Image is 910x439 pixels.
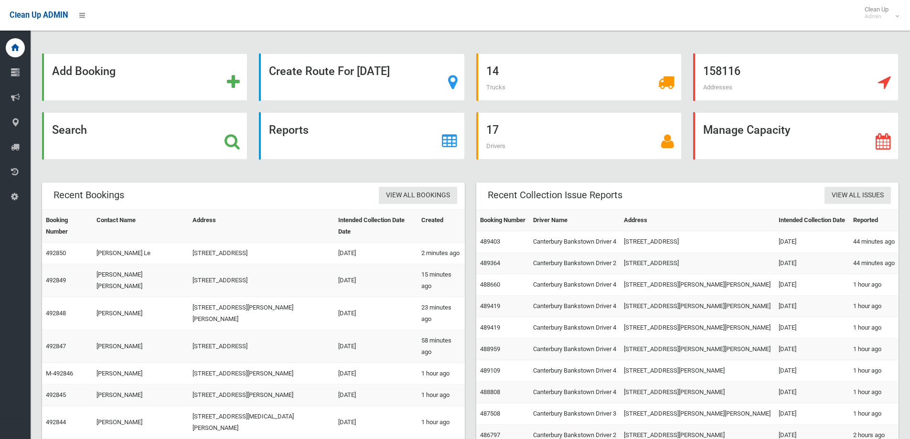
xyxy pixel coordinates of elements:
td: [STREET_ADDRESS] [189,264,334,297]
td: [STREET_ADDRESS][PERSON_NAME][PERSON_NAME] [620,403,775,425]
td: Canterbury Bankstown Driver 4 [529,382,621,403]
td: [STREET_ADDRESS][PERSON_NAME] [189,363,334,385]
a: Search [42,112,247,160]
a: 492848 [46,310,66,317]
td: 1 hour ago [849,339,899,360]
span: Trucks [486,84,505,91]
strong: Create Route For [DATE] [269,64,390,78]
td: Canterbury Bankstown Driver 4 [529,317,621,339]
a: 488660 [480,281,500,288]
td: [DATE] [775,253,849,274]
td: 44 minutes ago [849,231,899,253]
td: 1 hour ago [849,382,899,403]
td: [STREET_ADDRESS][PERSON_NAME] [189,385,334,406]
th: Intended Collection Date [775,210,849,231]
a: 492850 [46,249,66,257]
a: 492845 [46,391,66,398]
td: 1 hour ago [418,363,465,385]
td: [STREET_ADDRESS][PERSON_NAME][PERSON_NAME] [620,296,775,317]
td: 1 hour ago [418,385,465,406]
th: Booking Number [42,210,93,243]
td: Canterbury Bankstown Driver 4 [529,360,621,382]
td: [DATE] [334,406,417,439]
td: 23 minutes ago [418,297,465,330]
td: [STREET_ADDRESS] [620,253,775,274]
a: Add Booking [42,54,247,101]
strong: 14 [486,64,499,78]
td: 58 minutes ago [418,330,465,363]
strong: Search [52,123,87,137]
a: 489419 [480,324,500,331]
td: 1 hour ago [849,403,899,425]
a: 489364 [480,259,500,267]
td: [DATE] [775,360,849,382]
td: [DATE] [775,231,849,253]
td: [DATE] [775,403,849,425]
a: 489403 [480,238,500,245]
td: [PERSON_NAME] [93,406,189,439]
td: [STREET_ADDRESS][PERSON_NAME][PERSON_NAME] [620,317,775,339]
strong: Add Booking [52,64,116,78]
td: 1 hour ago [849,360,899,382]
a: View All Bookings [379,187,457,204]
span: Clean Up ADMIN [10,11,68,20]
th: Booking Number [476,210,529,231]
span: Addresses [703,84,732,91]
td: [PERSON_NAME] [93,385,189,406]
a: 486797 [480,431,500,439]
th: Intended Collection Date Date [334,210,417,243]
th: Created [418,210,465,243]
td: [DATE] [775,296,849,317]
td: [STREET_ADDRESS] [620,231,775,253]
td: 1 hour ago [849,317,899,339]
td: 1 hour ago [849,296,899,317]
td: 44 minutes ago [849,253,899,274]
td: [DATE] [334,363,417,385]
a: 489109 [480,367,500,374]
th: Address [620,210,775,231]
td: [DATE] [334,330,417,363]
td: [STREET_ADDRESS][PERSON_NAME] [620,360,775,382]
header: Recent Bookings [42,186,136,204]
a: 487508 [480,410,500,417]
header: Recent Collection Issue Reports [476,186,634,204]
td: [DATE] [334,385,417,406]
td: [DATE] [334,297,417,330]
td: [PERSON_NAME] [93,363,189,385]
a: 492849 [46,277,66,284]
td: 2 minutes ago [418,243,465,264]
small: Admin [865,13,889,20]
a: 488808 [480,388,500,396]
strong: 17 [486,123,499,137]
td: [DATE] [775,274,849,296]
td: [DATE] [334,243,417,264]
td: [STREET_ADDRESS] [189,243,334,264]
a: Reports [259,112,464,160]
td: 1 hour ago [849,274,899,296]
th: Reported [849,210,899,231]
strong: Manage Capacity [703,123,790,137]
strong: Reports [269,123,309,137]
td: Canterbury Bankstown Driver 4 [529,296,621,317]
a: Create Route For [DATE] [259,54,464,101]
a: 492844 [46,418,66,426]
td: Canterbury Bankstown Driver 2 [529,253,621,274]
td: [STREET_ADDRESS][PERSON_NAME][PERSON_NAME] [620,339,775,360]
a: View All Issues [824,187,891,204]
a: 492847 [46,343,66,350]
td: [PERSON_NAME] [93,330,189,363]
td: [PERSON_NAME] [PERSON_NAME] [93,264,189,297]
span: Drivers [486,142,505,150]
td: [STREET_ADDRESS][MEDICAL_DATA][PERSON_NAME] [189,406,334,439]
th: Address [189,210,334,243]
th: Driver Name [529,210,621,231]
span: Clean Up [860,6,898,20]
td: [STREET_ADDRESS] [189,330,334,363]
a: 158116 Addresses [693,54,899,101]
td: Canterbury Bankstown Driver 3 [529,403,621,425]
td: Canterbury Bankstown Driver 4 [529,274,621,296]
a: Manage Capacity [693,112,899,160]
td: [PERSON_NAME] [93,297,189,330]
td: 15 minutes ago [418,264,465,297]
td: [DATE] [775,317,849,339]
